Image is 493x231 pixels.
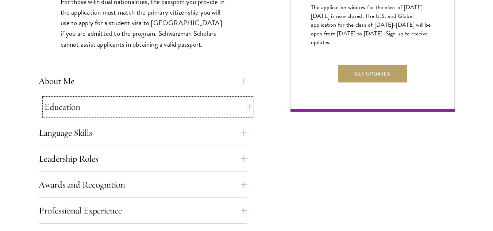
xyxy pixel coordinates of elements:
button: Language Skills [39,124,247,142]
button: Professional Experience [39,202,247,219]
button: About Me [39,72,247,90]
button: Awards and Recognition [39,176,247,193]
span: The application window for the class of [DATE]-[DATE] is now closed. The U.S. and Global applicat... [311,3,431,47]
button: Leadership Roles [39,150,247,168]
button: Get Updates [338,65,407,82]
button: Education [44,98,252,116]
